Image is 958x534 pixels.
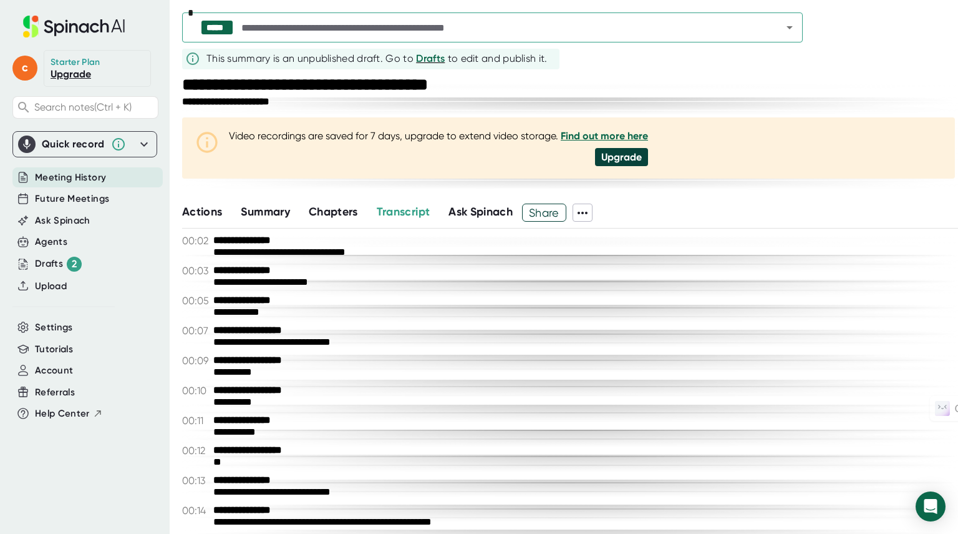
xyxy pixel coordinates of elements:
[522,204,566,222] button: Share
[241,204,289,220] button: Summary
[377,204,430,220] button: Transcript
[561,130,648,142] a: Find out more here
[206,51,548,66] div: This summary is an unpublished draft. Go to to edit and publish it.
[182,505,210,517] span: 00:14
[51,57,100,68] div: Starter Plan
[182,325,210,337] span: 00:07
[182,204,222,220] button: Actions
[35,407,103,421] button: Help Center
[182,265,210,277] span: 00:03
[67,257,82,272] div: 2
[309,205,358,219] span: Chapters
[448,204,513,220] button: Ask Spinach
[182,355,210,367] span: 00:09
[182,295,210,307] span: 00:05
[182,445,210,457] span: 00:12
[35,171,106,185] button: Meeting History
[309,204,358,220] button: Chapters
[241,205,289,219] span: Summary
[35,235,67,249] button: Agents
[182,385,210,397] span: 00:10
[34,101,132,113] span: Search notes (Ctrl + K)
[377,205,430,219] span: Transcript
[416,52,445,64] span: Drafts
[182,475,210,487] span: 00:13
[35,385,75,400] button: Referrals
[35,407,90,421] span: Help Center
[35,214,90,228] button: Ask Spinach
[916,492,946,522] div: Open Intercom Messenger
[35,363,73,378] button: Account
[18,132,152,157] div: Quick record
[35,257,82,272] div: Drafts
[35,192,109,206] button: Future Meetings
[182,415,210,427] span: 00:11
[182,235,210,247] span: 00:02
[12,56,37,81] span: c
[35,257,82,272] button: Drafts 2
[35,320,73,335] button: Settings
[182,205,222,219] span: Actions
[35,342,73,357] button: Tutorials
[35,279,67,294] button: Upload
[781,19,798,36] button: Open
[229,130,648,142] div: Video recordings are saved for 7 days, upgrade to extend video storage.
[523,202,566,224] span: Share
[42,138,105,151] div: Quick record
[416,51,445,66] button: Drafts
[448,205,513,219] span: Ask Spinach
[595,148,648,166] div: Upgrade
[51,68,91,80] a: Upgrade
